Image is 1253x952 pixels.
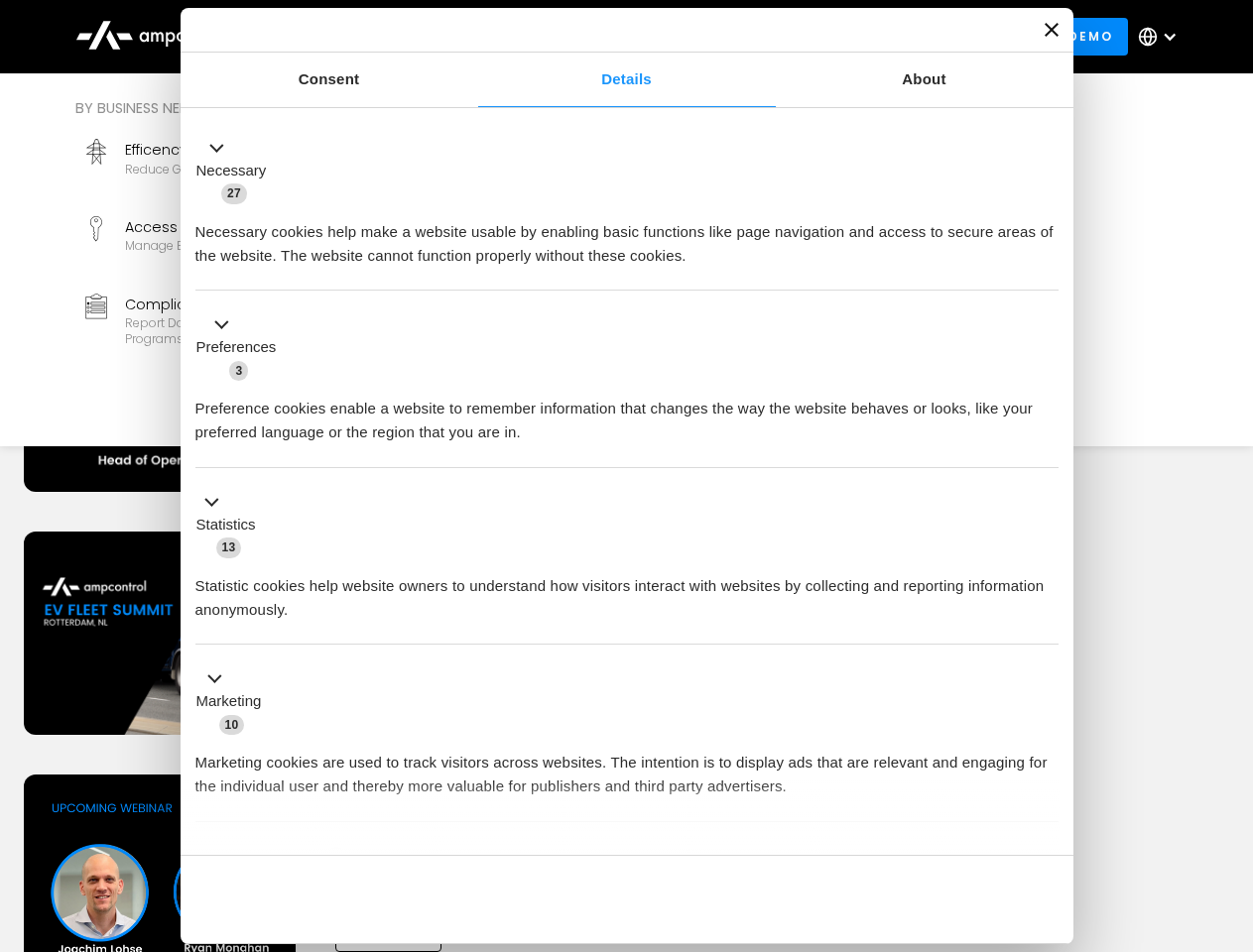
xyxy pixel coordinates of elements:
label: Marketing [196,690,262,713]
span: 3 [229,361,248,381]
div: Compliance [125,294,385,315]
a: About [776,53,1073,107]
button: Close banner [1045,23,1059,37]
span: 10 [219,715,245,735]
a: EfficencyReduce grid contraints and fuel costs [75,131,393,200]
div: Marketing cookies are used to track visitors across websites. The intention is to display ads tha... [195,736,1059,798]
button: Unclassified (2) [195,844,358,869]
div: By business need [75,97,718,119]
div: Manage EV charger security and access [125,238,364,254]
div: Preference cookies enable a website to remember information that changes the way the website beha... [195,382,1059,444]
span: 2 [327,847,346,867]
a: Details [478,53,776,107]
div: Access Control [125,216,364,238]
div: Necessary cookies help make a website usable by enabling basic functions like page navigation and... [195,205,1059,268]
div: Reduce grid contraints and fuel costs [125,162,353,178]
div: Efficency [125,139,353,161]
button: Statistics (13) [195,490,268,559]
a: Consent [181,53,478,107]
span: 27 [221,183,247,203]
a: Access ControlManage EV charger security and access [75,208,393,278]
div: Report data and stay compliant with EV programs [125,315,385,346]
label: Statistics [196,514,256,536]
div: Statistic cookies help website owners to understand how visitors interact with websites by collec... [195,559,1059,622]
span: 13 [216,537,242,557]
a: ComplianceReport data and stay compliant with EV programs [75,286,393,355]
button: Necessary (27) [195,136,279,205]
button: Marketing (10) [195,667,274,737]
button: Okay [773,871,1058,928]
button: Preferences (3) [195,313,289,383]
label: Necessary [196,160,267,182]
label: Preferences [196,336,277,359]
